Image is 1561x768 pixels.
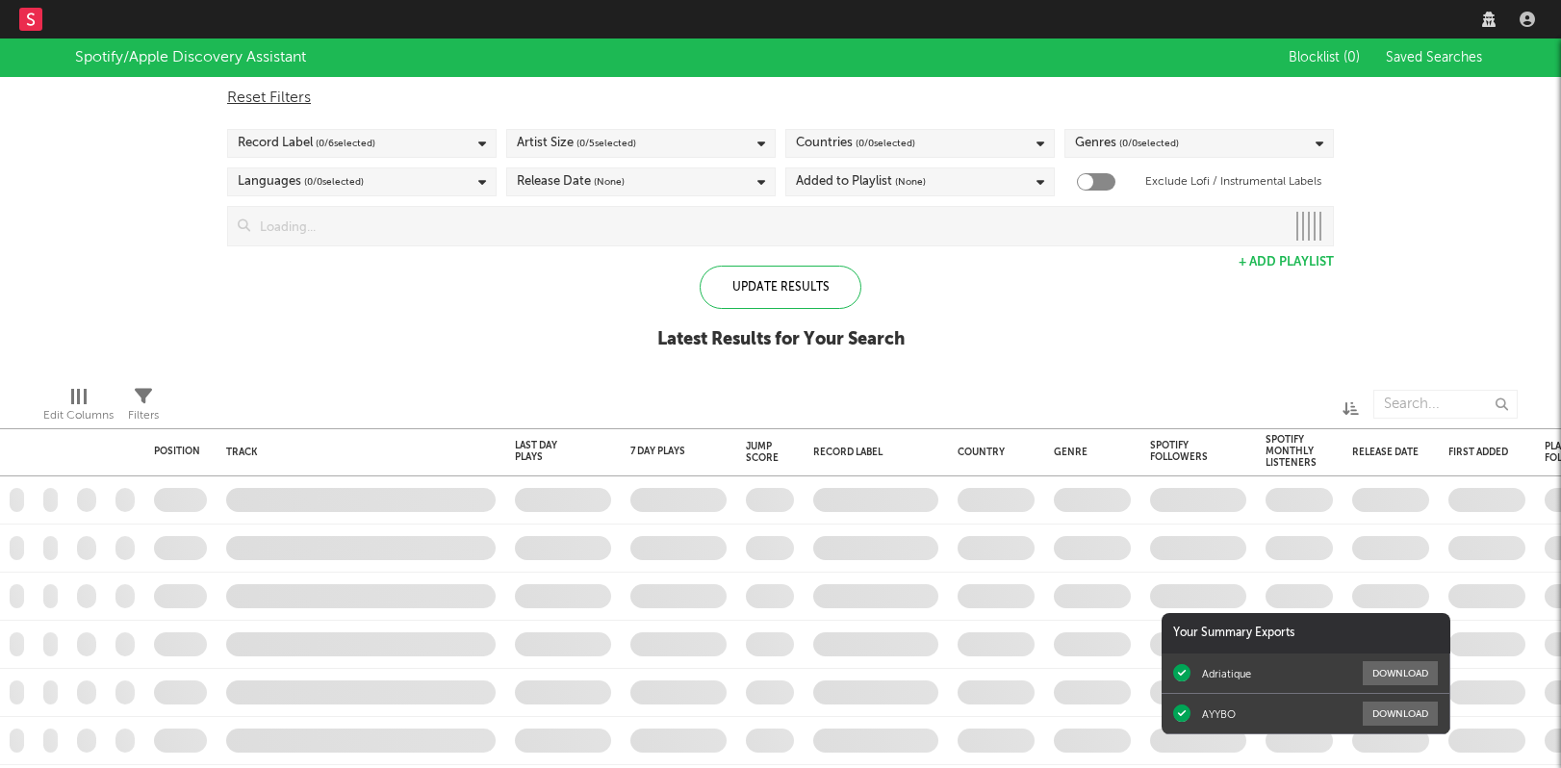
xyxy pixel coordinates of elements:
[128,380,159,436] div: Filters
[250,207,1285,245] input: Loading...
[1363,661,1438,685] button: Download
[1145,170,1321,193] label: Exclude Lofi / Instrumental Labels
[746,441,779,464] div: Jump Score
[576,132,636,155] span: ( 0 / 5 selected)
[238,170,364,193] div: Languages
[1386,51,1486,64] span: Saved Searches
[1054,447,1121,458] div: Genre
[1202,707,1236,721] div: AYYBO
[856,132,915,155] span: ( 0 / 0 selected)
[43,380,114,436] div: Edit Columns
[1380,50,1486,65] button: Saved Searches
[304,170,364,193] span: ( 0 / 0 selected)
[1352,447,1420,458] div: Release Date
[1075,132,1179,155] div: Genres
[227,87,1334,110] div: Reset Filters
[796,170,926,193] div: Added to Playlist
[1343,51,1360,64] span: ( 0 )
[515,440,582,463] div: Last Day Plays
[75,46,306,69] div: Spotify/Apple Discovery Assistant
[226,447,486,458] div: Track
[1373,390,1518,419] input: Search...
[154,446,200,457] div: Position
[128,404,159,427] div: Filters
[316,132,375,155] span: ( 0 / 6 selected)
[1239,256,1334,269] button: + Add Playlist
[1266,434,1317,469] div: Spotify Monthly Listeners
[1202,667,1251,680] div: Adriatique
[796,132,915,155] div: Countries
[1162,613,1450,653] div: Your Summary Exports
[517,132,636,155] div: Artist Size
[43,404,114,427] div: Edit Columns
[1448,447,1516,458] div: First Added
[958,447,1025,458] div: Country
[895,170,926,193] span: (None)
[700,266,861,309] div: Update Results
[813,447,929,458] div: Record Label
[630,446,698,457] div: 7 Day Plays
[1289,51,1360,64] span: Blocklist
[1363,702,1438,726] button: Download
[1119,132,1179,155] span: ( 0 / 0 selected)
[594,170,625,193] span: (None)
[238,132,375,155] div: Record Label
[1150,440,1217,463] div: Spotify Followers
[657,328,905,351] div: Latest Results for Your Search
[517,170,625,193] div: Release Date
